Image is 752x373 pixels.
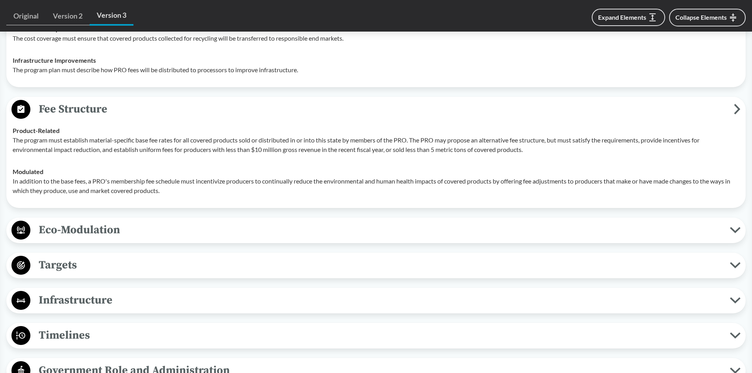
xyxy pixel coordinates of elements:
p: The program plan must describe how PRO fees will be distributed to processors to improve infrastr... [13,65,739,75]
p: The cost coverage must ensure that covered products collected for recycling will be transferred t... [13,34,739,43]
a: Version 3 [90,6,133,26]
strong: Infrastructure Improvements [13,56,96,64]
button: Expand Elements [592,9,665,26]
strong: Product-Related [13,127,60,134]
button: Targets [9,255,743,276]
p: The program must establish material-specific base fee rates for all covered products sold or dist... [13,135,739,154]
span: Timelines [30,326,730,344]
button: Fee Structure [9,99,743,120]
strong: Market Development [13,25,74,32]
button: Infrastructure [9,291,743,311]
a: Original [6,7,46,25]
p: In addition to the base fees, a PRO's membership fee schedule must incentivize producers to conti... [13,176,739,195]
span: Eco-Modulation [30,221,730,239]
span: Fee Structure [30,100,734,118]
button: Timelines [9,326,743,346]
a: Version 2 [46,7,90,25]
button: Collapse Elements [669,9,746,26]
strong: Modulated [13,168,43,175]
button: Eco-Modulation [9,220,743,240]
span: Infrastructure [30,291,730,309]
span: Targets [30,256,730,274]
